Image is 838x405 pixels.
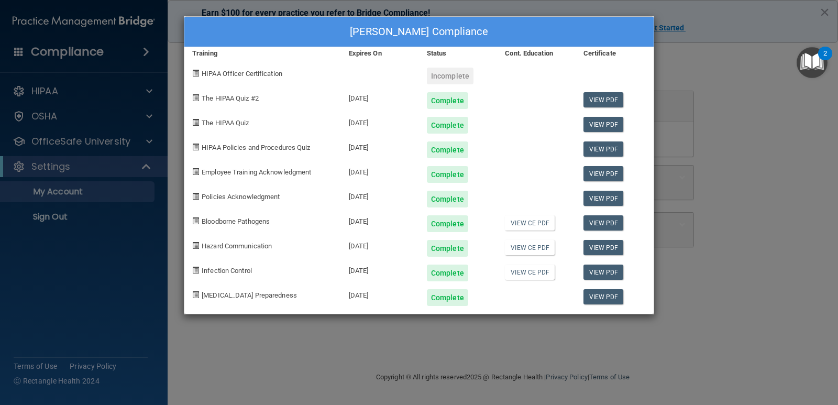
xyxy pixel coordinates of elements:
span: HIPAA Policies and Procedures Quiz [202,144,310,151]
div: Training [184,47,341,60]
div: Complete [427,289,468,306]
div: Certificate [576,47,654,60]
div: 2 [823,53,827,67]
a: View CE PDF [505,240,555,255]
div: Complete [427,141,468,158]
div: [DATE] [341,281,419,306]
span: Infection Control [202,267,252,275]
a: View PDF [583,289,624,304]
div: Complete [427,265,468,281]
div: Status [419,47,497,60]
a: View PDF [583,265,624,280]
div: Complete [427,117,468,134]
a: View PDF [583,240,624,255]
div: [PERSON_NAME] Compliance [184,17,654,47]
span: The HIPAA Quiz [202,119,249,127]
span: The HIPAA Quiz #2 [202,94,259,102]
div: Complete [427,92,468,109]
span: [MEDICAL_DATA] Preparedness [202,291,297,299]
div: [DATE] [341,109,419,134]
div: Cont. Education [497,47,575,60]
span: HIPAA Officer Certification [202,70,282,78]
div: [DATE] [341,158,419,183]
div: Expires On [341,47,419,60]
span: Hazard Communication [202,242,272,250]
a: View PDF [583,215,624,231]
div: Incomplete [427,68,473,84]
div: [DATE] [341,207,419,232]
a: View CE PDF [505,265,555,280]
span: Bloodborne Pathogens [202,217,270,225]
a: View PDF [583,92,624,107]
div: [DATE] [341,84,419,109]
span: Employee Training Acknowledgment [202,168,311,176]
a: View PDF [583,166,624,181]
div: Complete [427,166,468,183]
a: View CE PDF [505,215,555,231]
div: Complete [427,191,468,207]
a: View PDF [583,117,624,132]
div: [DATE] [341,232,419,257]
div: [DATE] [341,257,419,281]
a: View PDF [583,191,624,206]
a: View PDF [583,141,624,157]
div: Complete [427,240,468,257]
div: [DATE] [341,134,419,158]
button: Open Resource Center, 2 new notifications [797,47,828,78]
div: [DATE] [341,183,419,207]
div: Complete [427,215,468,232]
span: Policies Acknowledgment [202,193,280,201]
